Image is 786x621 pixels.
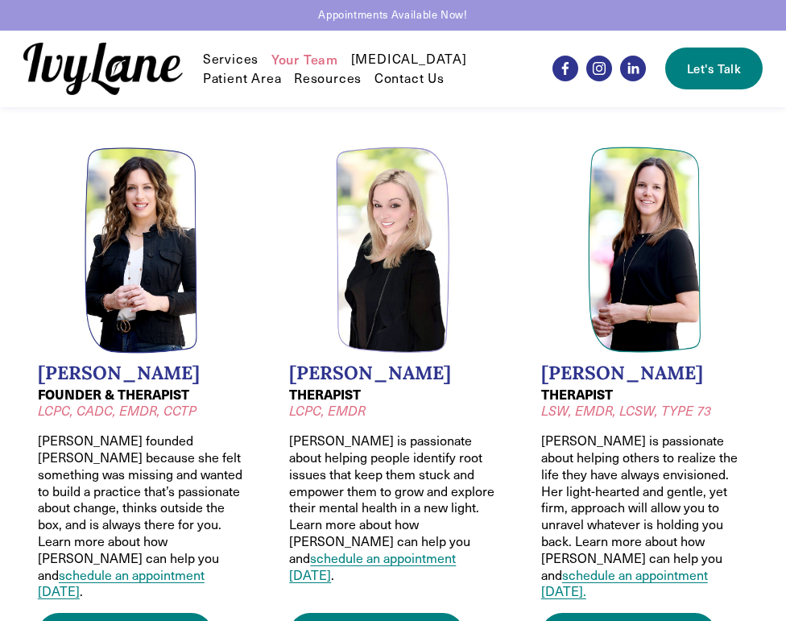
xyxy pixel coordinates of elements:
[203,49,259,68] a: folder dropdown
[541,362,748,384] h2: [PERSON_NAME]
[203,51,259,68] span: Services
[665,48,762,89] a: Let's Talk
[23,43,183,95] img: Ivy Lane Counseling &mdash; Therapy that works for you
[289,549,456,583] a: schedule an appointment [DATE]
[586,56,612,81] a: Instagram
[38,402,196,419] em: LCPC, CADC, EMDR, CCTP
[85,147,199,354] img: Headshot of Wendy Pawelski, LCPC, CADC, EMDR, CCTP. Wendy is a founder oft Ivy Lane Counseling
[289,402,366,419] em: LCPC, EMDR
[541,566,708,600] a: schedule an appointment [DATE].
[541,385,613,404] strong: THERAPIST
[374,68,445,88] a: Contact Us
[294,68,362,88] a: folder dropdown
[541,433,748,600] p: [PERSON_NAME] is passionate about helping others to realize the life they have always envisioned....
[336,147,450,354] img: Headshot of Jessica Wilkiel, LCPC, EMDR. Meghan is a therapist at Ivy Lane Counseling.
[38,566,205,600] a: schedule an appointment [DATE]
[588,147,702,354] img: Headshot of Jodi Kautz, LSW, EMDR, TYPE 73, LCSW. Jodi is a therapist at Ivy Lane Counseling.
[38,433,245,600] p: [PERSON_NAME] founded [PERSON_NAME] because she felt something was missing and wanted to build a ...
[289,385,361,404] strong: THERAPIST
[552,56,578,81] a: Facebook
[620,56,646,81] a: LinkedIn
[541,402,711,419] em: LSW, EMDR, LCSW, TYPE 73
[38,385,189,404] strong: FOUNDER & THERAPIST
[294,70,362,87] span: Resources
[271,49,338,68] a: Your Team
[289,433,496,583] p: [PERSON_NAME] is passionate about helping people identify root issues that keep them stuck and em...
[351,49,467,68] a: [MEDICAL_DATA]
[38,362,245,384] h2: [PERSON_NAME]
[289,362,496,384] h2: [PERSON_NAME]
[203,68,282,88] a: Patient Area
